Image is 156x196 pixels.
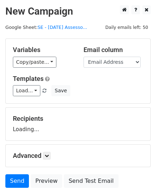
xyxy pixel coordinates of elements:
a: SE - [DATE] Assesso... [37,25,87,30]
a: Load... [13,85,40,96]
button: Save [51,85,70,96]
a: Preview [31,174,62,188]
h5: Advanced [13,152,143,160]
h5: Email column [84,46,144,54]
a: Send Test Email [64,174,118,188]
a: Templates [13,75,44,82]
div: Loading... [13,115,143,133]
h5: Recipients [13,115,143,123]
small: Google Sheet: [5,25,87,30]
a: Send [5,174,29,188]
a: Copy/paste... [13,57,56,68]
h5: Variables [13,46,73,54]
a: Daily emails left: 50 [103,25,151,30]
h2: New Campaign [5,5,151,17]
span: Daily emails left: 50 [103,24,151,31]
